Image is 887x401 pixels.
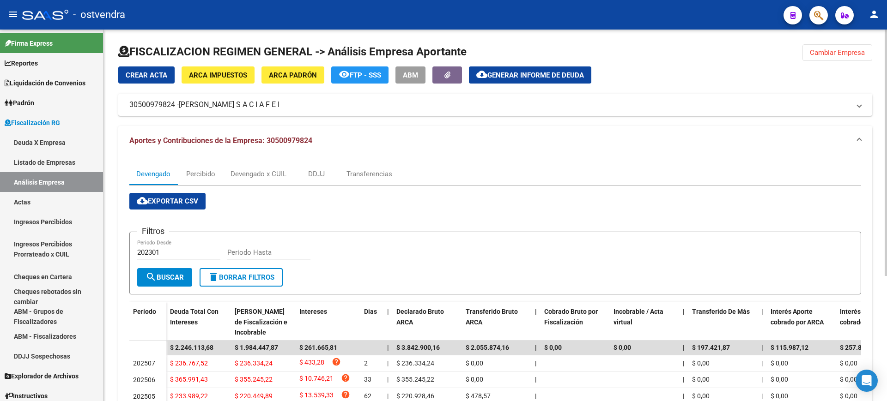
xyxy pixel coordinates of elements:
[179,100,279,110] span: [PERSON_NAME] S A C I A F E I
[758,302,767,342] datatable-header-cell: |
[360,302,383,342] datatable-header-cell: Dias
[299,357,324,370] span: $ 433,28
[614,308,663,326] span: Incobrable / Acta virtual
[541,302,610,342] datatable-header-cell: Cobrado Bruto por Fiscalización
[393,302,462,342] datatable-header-cell: Declarado Bruto ARCA
[364,359,368,367] span: 2
[341,373,350,383] i: help
[231,302,296,342] datatable-header-cell: Deuda Bruta Neto de Fiscalización e Incobrable
[761,359,763,367] span: |
[535,308,537,315] span: |
[269,71,317,79] span: ARCA Padrón
[341,390,350,399] i: help
[339,69,350,80] mat-icon: remove_red_eye
[692,376,710,383] span: $ 0,00
[396,392,434,400] span: $ 220.928,46
[7,9,18,20] mat-icon: menu
[261,66,324,84] button: ARCA Padrón
[133,359,155,367] span: 202507
[610,302,679,342] datatable-header-cell: Incobrable / Acta virtual
[146,271,157,282] mat-icon: search
[350,71,381,79] span: FTP - SSS
[133,308,156,315] span: Período
[346,169,392,179] div: Transferencias
[133,393,155,400] span: 202505
[535,392,536,400] span: |
[856,370,878,392] div: Open Intercom Messenger
[299,344,337,351] span: $ 261.665,81
[531,302,541,342] datatable-header-cell: |
[235,376,273,383] span: $ 355.245,22
[137,268,192,287] button: Buscar
[5,98,34,108] span: Padrón
[387,308,389,315] span: |
[73,5,125,25] span: - ostvendra
[296,302,360,342] datatable-header-cell: Intereses
[146,273,184,281] span: Buscar
[466,308,518,326] span: Transferido Bruto ARCA
[200,268,283,287] button: Borrar Filtros
[771,376,788,383] span: $ 0,00
[129,193,206,209] button: Exportar CSV
[544,308,598,326] span: Cobrado Bruto por Fiscalización
[387,359,389,367] span: |
[137,197,198,205] span: Exportar CSV
[771,359,788,367] span: $ 0,00
[771,392,788,400] span: $ 0,00
[869,9,880,20] mat-icon: person
[231,169,286,179] div: Devengado x CUIL
[679,302,688,342] datatable-header-cell: |
[840,392,857,400] span: $ 0,00
[166,302,231,342] datatable-header-cell: Deuda Total Con Intereses
[5,371,79,381] span: Explorador de Archivos
[208,271,219,282] mat-icon: delete
[535,359,536,367] span: |
[683,344,685,351] span: |
[403,71,418,79] span: ABM
[387,344,389,351] span: |
[133,376,155,383] span: 202506
[396,376,434,383] span: $ 355.245,22
[170,308,219,326] span: Deuda Total Con Intereses
[235,392,273,400] span: $ 220.449,89
[189,71,247,79] span: ARCA Impuestos
[683,376,684,383] span: |
[535,376,536,383] span: |
[364,392,371,400] span: 62
[235,344,278,351] span: $ 1.984.447,87
[387,376,389,383] span: |
[308,169,325,179] div: DDJJ
[5,78,85,88] span: Liquidación de Convenios
[387,392,389,400] span: |
[299,373,334,386] span: $ 10.746,21
[170,344,213,351] span: $ 2.246.113,68
[802,44,872,61] button: Cambiar Empresa
[129,302,166,341] datatable-header-cell: Período
[170,392,208,400] span: $ 233.989,22
[364,376,371,383] span: 33
[136,169,170,179] div: Devengado
[840,344,878,351] span: $ 257.832,42
[767,302,836,342] datatable-header-cell: Interés Aporte cobrado por ARCA
[129,136,312,145] span: Aportes y Contribuciones de la Empresa: 30500979824
[208,273,274,281] span: Borrar Filtros
[118,94,872,116] mat-expansion-panel-header: 30500979824 -[PERSON_NAME] S A C I A F E I
[5,391,48,401] span: Instructivos
[396,359,434,367] span: $ 236.334,24
[299,308,327,315] span: Intereses
[364,308,377,315] span: Dias
[118,44,467,59] h1: FISCALIZACION REGIMEN GENERAL -> Análisis Empresa Aportante
[840,359,857,367] span: $ 0,00
[469,66,591,84] button: Generar informe de deuda
[235,308,287,336] span: [PERSON_NAME] de Fiscalización e Incobrable
[761,344,763,351] span: |
[331,66,389,84] button: FTP - SSS
[129,100,850,110] mat-panel-title: 30500979824 -
[761,308,763,315] span: |
[466,344,509,351] span: $ 2.055.874,16
[137,195,148,206] mat-icon: cloud_download
[614,344,631,351] span: $ 0,00
[544,344,562,351] span: $ 0,00
[692,392,710,400] span: $ 0,00
[137,225,169,238] h3: Filtros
